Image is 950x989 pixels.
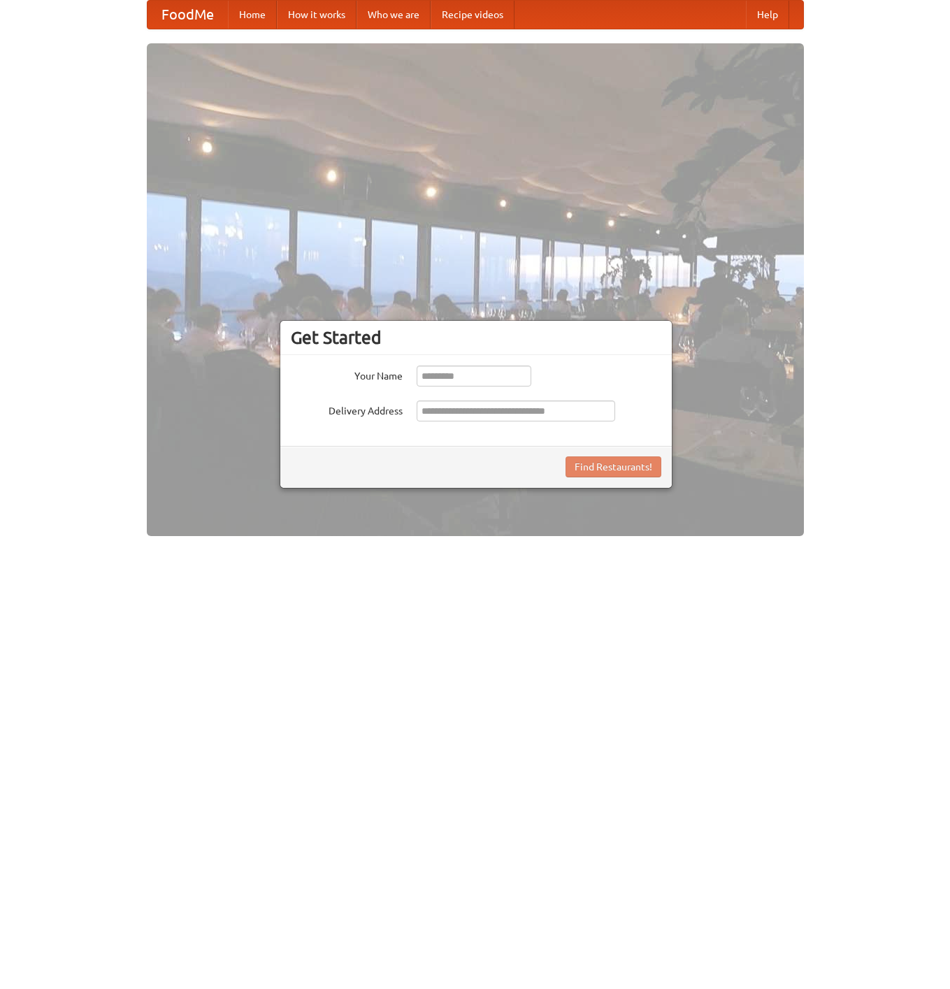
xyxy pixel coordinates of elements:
[228,1,277,29] a: Home
[566,456,661,477] button: Find Restaurants!
[357,1,431,29] a: Who we are
[291,400,403,418] label: Delivery Address
[291,366,403,383] label: Your Name
[291,327,661,348] h3: Get Started
[746,1,789,29] a: Help
[431,1,514,29] a: Recipe videos
[277,1,357,29] a: How it works
[147,1,228,29] a: FoodMe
